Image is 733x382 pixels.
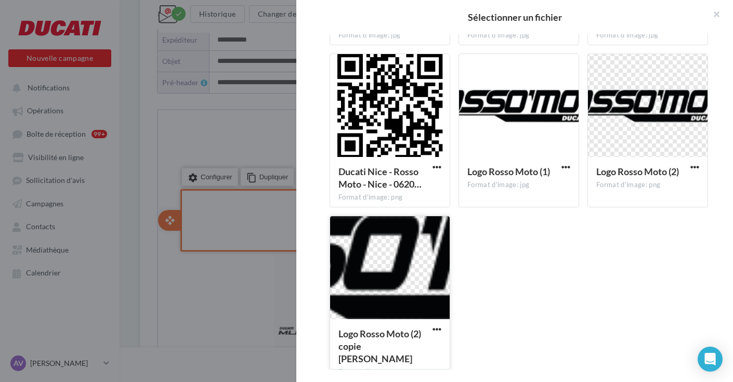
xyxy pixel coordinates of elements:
a: Cliquez-ici [306,8,335,16]
span: Logo Rosso Moto (1) [467,166,550,177]
div: Format d'image: jpg [467,31,570,40]
div: Format d'image: jpg [596,31,699,40]
i: open_with [7,105,17,115]
img: Ducati_Shield_2D_W.png [248,91,285,129]
i: settings [30,60,40,74]
span: L'email ne s'affiche pas correctement ? [199,8,306,16]
p: Du 24 juillet jusqu'au 30 septembre chez Ducati Nice, profitez d’une [119,359,415,374]
img: Visuel_Offre_Remise_MTS_Emailing.jpg [116,145,417,296]
div: Format d'image: png [338,367,441,377]
li: Ajouter un bloc [257,146,276,164]
div: Open Intercom Messenger [698,347,723,372]
h2: Sélectionner un fichier [313,12,716,22]
span: Logo Rosso Moto (2) [596,166,679,177]
i: add [261,147,272,164]
i: add [261,57,272,75]
i: save [400,60,410,74]
div: Format d'image: png [596,180,699,190]
i: content_copy [88,60,99,74]
div: Format d'image: png [338,193,441,202]
li: Enregistrer le bloc [394,58,452,76]
strong: aide à la reprise exclusive jusqu'à 2000€ valable sur l'intégralité de la gamme Multistrada V4* [160,359,410,374]
li: Configurer le bloc [24,58,80,76]
span: Ducati Nice - Rosso Moto - Nice - 06200 - QR code sollicitation avis Google [338,166,422,190]
li: Ajouter un bloc [257,56,276,75]
i: delete [460,60,470,74]
li: Supprimer le bloc [454,58,510,76]
li: Dupliquer le bloc [83,58,136,76]
strong: . [372,366,374,374]
div: Format d'image: jpg [338,31,441,40]
strong: Explorez l’univers Multistrada V4 avec une offre de reprise exceptionnelle. [125,320,409,349]
div: Format d'image: jpg [467,180,570,190]
img: Ducati_Shield_2D_W.png [248,32,285,70]
span: Logo Rosso Moto (2) copie rogner [338,328,421,364]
